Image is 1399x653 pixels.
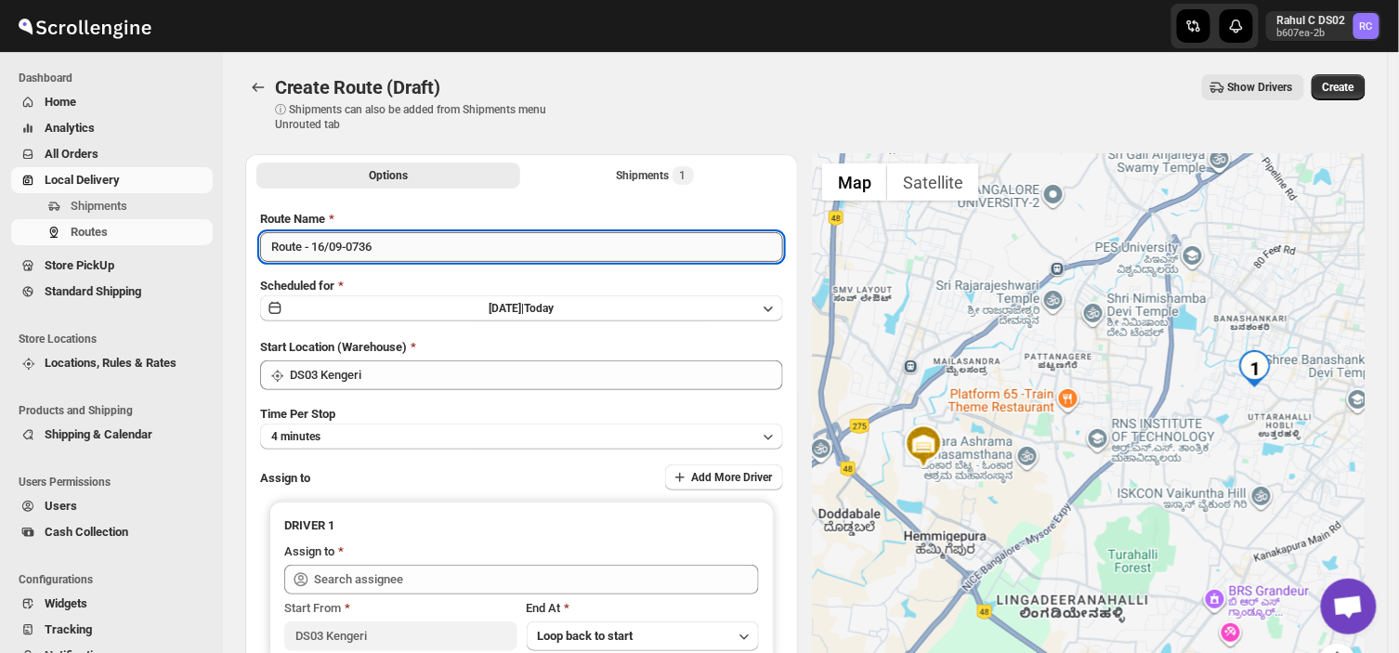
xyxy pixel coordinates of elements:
[490,302,525,315] span: [DATE] |
[527,621,759,651] button: Loop back to start
[45,173,120,187] span: Local Delivery
[290,360,783,390] input: Search location
[691,470,772,485] span: Add More Driver
[1312,74,1366,100] button: Create
[284,601,341,615] span: Start From
[19,332,214,346] span: Store Locations
[245,74,271,100] button: Routes
[11,89,213,115] button: Home
[11,219,213,245] button: Routes
[71,199,127,213] span: Shipments
[1323,80,1354,95] span: Create
[45,121,95,135] span: Analytics
[538,629,634,643] span: Loop back to start
[45,427,152,441] span: Shipping & Calendar
[45,499,77,513] span: Users
[11,350,213,376] button: Locations, Rules & Rates
[527,599,759,618] div: End At
[275,102,568,132] p: ⓘ Shipments can also be added from Shipments menu Unrouted tab
[256,163,520,189] button: All Route Options
[11,591,213,617] button: Widgets
[19,572,214,587] span: Configurations
[260,212,325,226] span: Route Name
[822,163,887,201] button: Show street map
[260,279,334,293] span: Scheduled for
[1321,579,1377,634] div: Open chat
[1266,11,1381,41] button: User menu
[260,424,783,450] button: 4 minutes
[19,71,214,85] span: Dashboard
[11,141,213,167] button: All Orders
[284,542,334,561] div: Assign to
[271,429,320,444] span: 4 minutes
[680,168,686,183] span: 1
[524,163,788,189] button: Selected Shipments
[45,258,114,272] span: Store PickUp
[45,596,87,610] span: Widgets
[260,340,407,354] span: Start Location (Warehouse)
[11,193,213,219] button: Shipments
[1360,20,1373,33] text: RC
[260,295,783,321] button: [DATE]|Today
[314,565,759,594] input: Search assignee
[1228,80,1293,95] span: Show Drivers
[887,163,979,201] button: Show satellite imagery
[525,302,555,315] span: Today
[19,475,214,490] span: Users Permissions
[45,284,141,298] span: Standard Shipping
[617,166,694,185] div: Shipments
[45,147,98,161] span: All Orders
[11,493,213,519] button: Users
[1277,13,1346,28] p: Rahul C DS02
[1202,74,1304,100] button: Show Drivers
[11,115,213,141] button: Analytics
[665,464,783,490] button: Add More Driver
[1353,13,1379,39] span: Rahul C DS02
[11,519,213,545] button: Cash Collection
[45,356,177,370] span: Locations, Rules & Rates
[275,76,440,98] span: Create Route (Draft)
[45,525,128,539] span: Cash Collection
[284,516,759,535] h3: DRIVER 1
[369,168,408,183] span: Options
[19,403,214,418] span: Products and Shipping
[260,471,310,485] span: Assign to
[260,407,335,421] span: Time Per Stop
[45,622,92,636] span: Tracking
[45,95,76,109] span: Home
[1277,28,1346,39] p: b607ea-2b
[260,232,783,262] input: Eg: Bengaluru Route
[71,225,108,239] span: Routes
[1236,350,1274,387] div: 1
[11,422,213,448] button: Shipping & Calendar
[11,617,213,643] button: Tracking
[15,3,154,49] img: ScrollEngine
